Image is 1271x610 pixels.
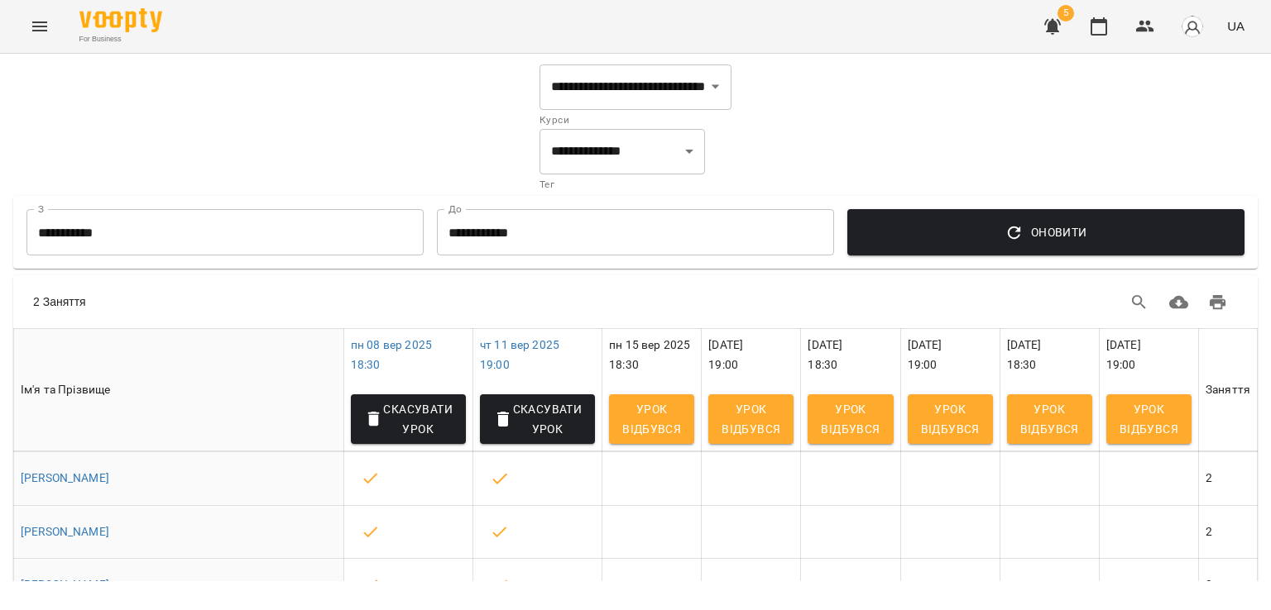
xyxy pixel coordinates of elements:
a: [PERSON_NAME] [21,525,109,538]
button: Завантажити CSV [1159,283,1199,322]
th: [DATE] 19:00 [702,329,801,451]
div: Table Toolbar [13,275,1258,328]
button: Скасувати Урок [351,394,466,444]
div: Ім'я та Прізвище [21,380,337,400]
div: Sort [1206,380,1250,400]
button: Search [1120,283,1159,322]
span: For Business [79,34,162,45]
button: Урок відбувся [708,394,794,444]
span: Урок відбувся [1020,399,1079,439]
span: Урок відбувся [622,399,681,439]
p: Курси [540,112,731,129]
span: Скасувати Урок [364,399,453,439]
th: пн 15 вер 2025 18:30 [602,329,702,451]
span: Урок відбувся [722,399,780,439]
a: пн 08 вер 202518:30 [351,338,432,371]
td: 2 [1198,505,1257,559]
a: [PERSON_NAME] [21,471,109,484]
span: Урок відбувся [1120,399,1178,439]
button: Урок відбувся [1007,394,1092,444]
button: Урок відбувся [808,394,893,444]
td: 2 [1198,452,1257,506]
a: [PERSON_NAME] [21,578,109,591]
a: чт 11 вер 202519:00 [480,338,559,371]
img: Voopty Logo [79,8,162,32]
th: [DATE] 18:30 [801,329,900,451]
button: Друк [1198,283,1238,322]
div: Заняття [1206,380,1250,400]
button: Урок відбувся [609,394,694,444]
th: [DATE] 19:00 [900,329,1000,451]
span: UA [1227,17,1245,35]
img: avatar_s.png [1181,15,1204,38]
span: Урок відбувся [821,399,880,439]
button: UA [1221,11,1251,41]
span: Урок відбувся [921,399,980,439]
span: 5 [1058,5,1074,21]
button: Скасувати Урок [480,394,595,444]
button: Оновити [847,209,1245,255]
span: Скасувати Урок [493,399,582,439]
th: [DATE] 18:30 [1000,329,1099,451]
th: [DATE] 19:00 [1099,329,1198,451]
span: Оновити [861,222,1231,242]
button: Урок відбувся [1106,394,1192,444]
button: Menu [20,7,60,46]
button: Урок відбувся [908,394,993,444]
div: 2 Заняття [33,293,602,310]
p: Тег [540,177,705,193]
